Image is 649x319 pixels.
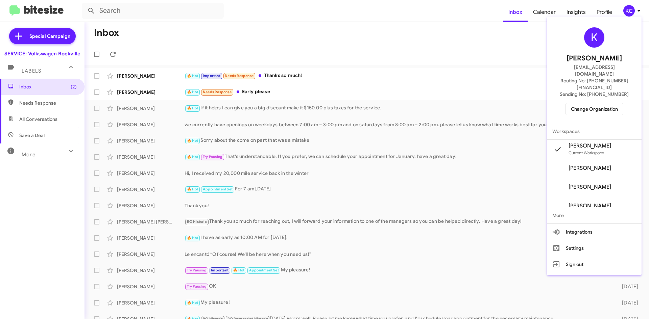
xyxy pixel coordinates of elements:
[555,64,633,77] span: [EMAIL_ADDRESS][DOMAIN_NAME]
[547,240,642,256] button: Settings
[584,27,604,48] div: K
[566,103,623,115] button: Change Organization
[547,256,642,272] button: Sign out
[569,184,611,190] span: [PERSON_NAME]
[571,103,618,115] span: Change Organization
[547,123,642,139] span: Workspaces
[567,53,622,64] span: [PERSON_NAME]
[569,150,604,155] span: Current Workspace
[569,142,611,149] span: [PERSON_NAME]
[569,203,611,209] span: [PERSON_NAME]
[555,77,633,91] span: Routing No: [PHONE_NUMBER][FINANCIAL_ID]
[547,207,642,223] span: More
[569,165,611,171] span: [PERSON_NAME]
[547,224,642,240] button: Integrations
[560,91,629,98] span: Sending No: [PHONE_NUMBER]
